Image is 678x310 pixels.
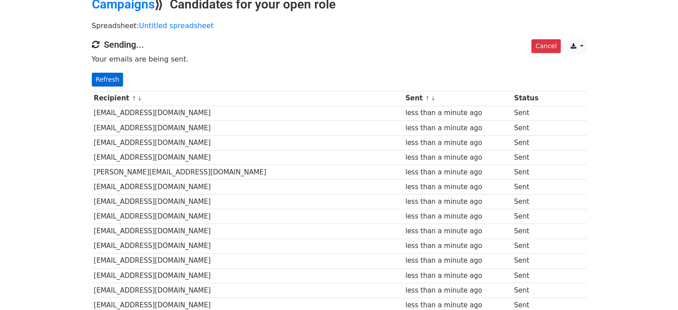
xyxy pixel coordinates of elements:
div: less than a minute ago [405,226,510,236]
td: [EMAIL_ADDRESS][DOMAIN_NAME] [92,180,403,194]
th: Recipient [92,91,403,106]
td: [EMAIL_ADDRESS][DOMAIN_NAME] [92,120,403,135]
td: [EMAIL_ADDRESS][DOMAIN_NAME] [92,253,403,268]
td: Sent [512,283,550,298]
a: ↓ [137,95,142,102]
td: Sent [512,180,550,194]
div: less than a minute ago [405,123,510,133]
td: [EMAIL_ADDRESS][DOMAIN_NAME] [92,150,403,165]
a: ↓ [431,95,436,102]
td: Sent [512,135,550,150]
a: Untitled spreadsheet [139,21,214,30]
a: ↑ [425,95,430,102]
td: Sent [512,268,550,283]
td: Sent [512,165,550,180]
td: Sent [512,224,550,239]
div: less than a minute ago [405,241,510,251]
p: Your emails are being sent. [92,54,587,64]
td: Sent [512,150,550,165]
th: Sent [403,91,512,106]
iframe: Chat Widget [633,267,678,310]
td: [EMAIL_ADDRESS][DOMAIN_NAME] [92,283,403,298]
div: less than a minute ago [405,211,510,222]
td: [PERSON_NAME][EMAIL_ADDRESS][DOMAIN_NAME] [92,165,403,180]
td: Sent [512,194,550,209]
div: less than a minute ago [405,167,510,178]
td: [EMAIL_ADDRESS][DOMAIN_NAME] [92,194,403,209]
td: [EMAIL_ADDRESS][DOMAIN_NAME] [92,209,403,224]
div: less than a minute ago [405,271,510,281]
div: less than a minute ago [405,182,510,192]
td: [EMAIL_ADDRESS][DOMAIN_NAME] [92,135,403,150]
td: [EMAIL_ADDRESS][DOMAIN_NAME] [92,106,403,120]
td: [EMAIL_ADDRESS][DOMAIN_NAME] [92,239,403,253]
div: less than a minute ago [405,153,510,163]
div: less than a minute ago [405,285,510,296]
td: Sent [512,106,550,120]
th: Status [512,91,550,106]
a: Refresh [92,73,123,87]
div: less than a minute ago [405,256,510,266]
a: Cancel [531,39,560,53]
p: Spreadsheet: [92,21,587,30]
a: ↑ [131,95,136,102]
div: less than a minute ago [405,138,510,148]
td: Sent [512,253,550,268]
div: less than a minute ago [405,197,510,207]
div: less than a minute ago [405,108,510,118]
h4: Sending... [92,39,587,50]
td: Sent [512,209,550,224]
td: Sent [512,239,550,253]
td: [EMAIL_ADDRESS][DOMAIN_NAME] [92,224,403,239]
td: [EMAIL_ADDRESS][DOMAIN_NAME] [92,268,403,283]
td: Sent [512,120,550,135]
